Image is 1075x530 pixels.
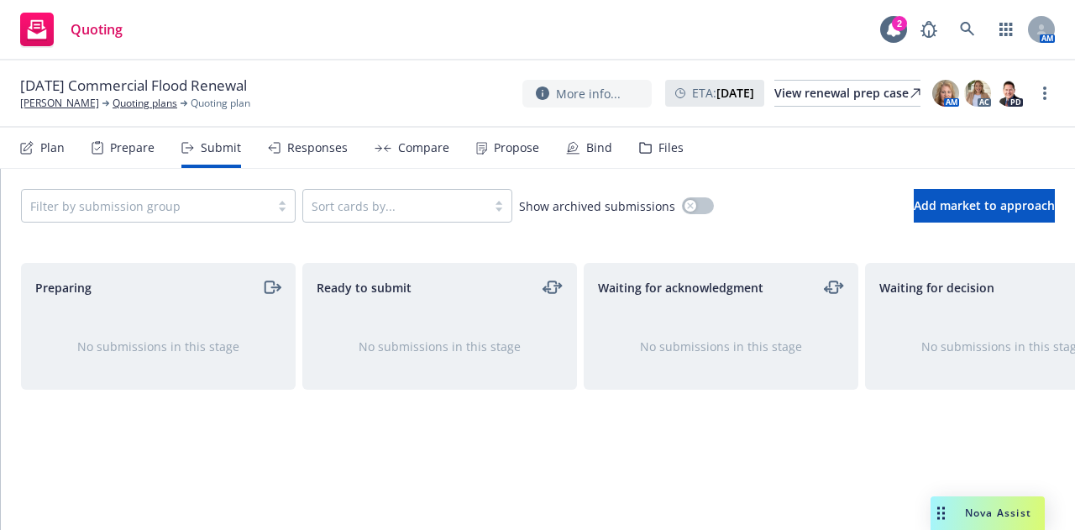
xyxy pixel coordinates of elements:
a: [PERSON_NAME] [20,96,99,111]
span: Add market to approach [914,197,1055,213]
div: Prepare [110,141,155,155]
span: Quoting plan [191,96,250,111]
a: moveRight [261,277,281,297]
span: Nova Assist [965,506,1031,520]
div: Plan [40,141,65,155]
div: No submissions in this stage [49,338,268,355]
button: More info... [522,80,652,108]
div: View renewal prep case [774,81,920,106]
a: more [1035,83,1055,103]
div: No submissions in this stage [330,338,549,355]
span: Waiting for decision [879,279,994,296]
a: moveLeftRight [824,277,844,297]
span: ETA : [692,84,754,102]
span: Ready to submit [317,279,412,296]
div: Bind [586,141,612,155]
div: Files [658,141,684,155]
div: Drag to move [931,496,952,530]
strong: [DATE] [716,85,754,101]
img: photo [932,80,959,107]
div: Propose [494,141,539,155]
a: Report a Bug [912,13,946,46]
button: Nova Assist [931,496,1045,530]
a: Quoting [13,6,129,53]
span: Preparing [35,279,92,296]
span: [DATE] Commercial Flood Renewal [20,76,247,96]
button: Add market to approach [914,189,1055,223]
a: Search [951,13,984,46]
a: moveLeftRight [543,277,563,297]
span: Quoting [71,23,123,36]
div: 2 [892,16,907,31]
div: Compare [398,141,449,155]
div: No submissions in this stage [611,338,831,355]
div: Submit [201,141,241,155]
a: View renewal prep case [774,80,920,107]
img: photo [964,80,991,107]
a: Switch app [989,13,1023,46]
a: Quoting plans [113,96,177,111]
span: Waiting for acknowledgment [598,279,763,296]
img: photo [996,80,1023,107]
span: Show archived submissions [519,197,675,215]
span: More info... [556,85,621,102]
div: Responses [287,141,348,155]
